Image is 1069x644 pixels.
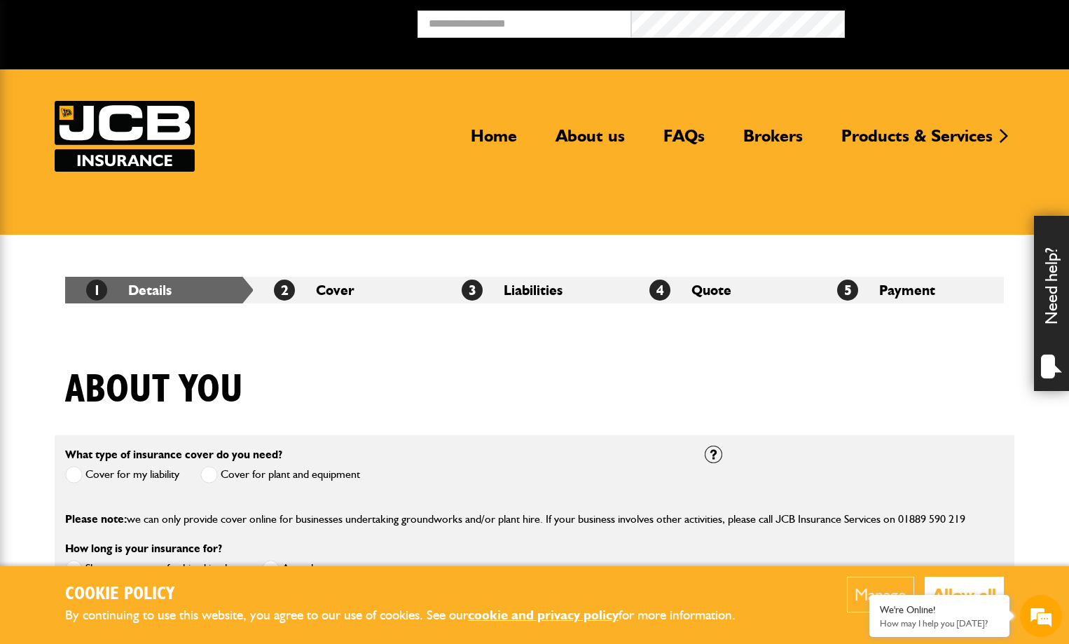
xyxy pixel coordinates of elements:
[880,604,999,616] div: We're Online!
[86,280,107,301] span: 1
[200,466,360,484] label: Cover for plant and equipment
[262,560,342,577] label: Annual cover
[545,125,635,158] a: About us
[65,560,241,577] label: Short term cover for hired in plant
[831,125,1003,158] a: Products & Services
[468,607,619,623] a: cookie and privacy policy
[925,577,1004,612] button: Allow all
[65,584,759,605] h2: Cookie Policy
[65,512,127,526] span: Please note:
[1034,216,1069,391] div: Need help?
[55,101,195,172] a: JCB Insurance Services
[733,125,813,158] a: Brokers
[460,125,527,158] a: Home
[837,280,858,301] span: 5
[65,277,253,303] li: Details
[653,125,715,158] a: FAQs
[880,618,999,629] p: How may I help you today?
[65,449,282,460] label: What type of insurance cover do you need?
[462,280,483,301] span: 3
[65,510,1004,528] p: we can only provide cover online for businesses undertaking groundworks and/or plant hire. If you...
[847,577,914,612] button: Manage
[253,277,441,303] li: Cover
[55,101,195,172] img: JCB Insurance Services logo
[628,277,816,303] li: Quote
[816,277,1004,303] li: Payment
[65,366,243,413] h1: About you
[65,543,222,554] label: How long is your insurance for?
[65,466,179,484] label: Cover for my liability
[649,280,670,301] span: 4
[441,277,628,303] li: Liabilities
[845,11,1058,32] button: Broker Login
[274,280,295,301] span: 2
[65,605,759,626] p: By continuing to use this website, you agree to our use of cookies. See our for more information.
